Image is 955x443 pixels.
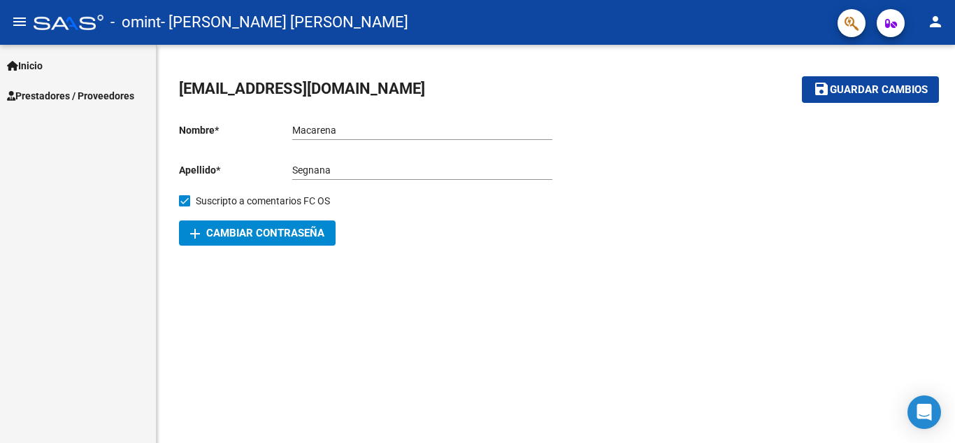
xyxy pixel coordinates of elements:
[179,122,292,138] p: Nombre
[7,88,134,104] span: Prestadores / Proveedores
[190,227,324,239] span: Cambiar Contraseña
[7,58,43,73] span: Inicio
[161,7,408,38] span: - [PERSON_NAME] [PERSON_NAME]
[187,225,203,242] mat-icon: add
[196,192,330,209] span: Suscripto a comentarios FC OS
[110,7,161,38] span: - omint
[11,13,28,30] mat-icon: menu
[179,162,292,178] p: Apellido
[179,80,425,97] span: [EMAIL_ADDRESS][DOMAIN_NAME]
[813,80,830,97] mat-icon: save
[830,84,928,97] span: Guardar cambios
[927,13,944,30] mat-icon: person
[802,76,939,102] button: Guardar cambios
[907,395,941,429] div: Open Intercom Messenger
[179,220,336,246] button: Cambiar Contraseña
